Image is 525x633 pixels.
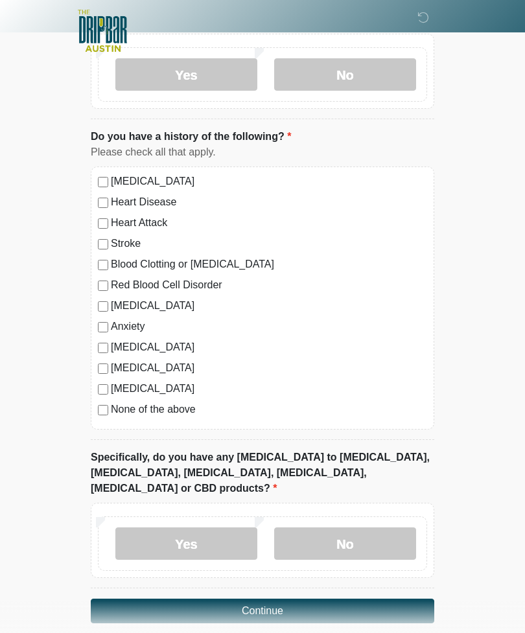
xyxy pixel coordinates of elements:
label: Heart Attack [111,215,427,231]
label: [MEDICAL_DATA] [111,298,427,314]
div: Please check all that apply. [91,144,434,160]
img: The DRIPBaR - Austin The Domain Logo [78,10,127,52]
label: Heart Disease [111,194,427,210]
input: Stroke [98,239,108,249]
label: Red Blood Cell Disorder [111,277,427,293]
input: [MEDICAL_DATA] [98,177,108,187]
input: [MEDICAL_DATA] [98,384,108,395]
input: [MEDICAL_DATA] [98,363,108,374]
input: Anxiety [98,322,108,332]
label: Anxiety [111,319,427,334]
label: Specifically, do you have any [MEDICAL_DATA] to [MEDICAL_DATA], [MEDICAL_DATA], [MEDICAL_DATA], [... [91,450,434,496]
label: [MEDICAL_DATA] [111,360,427,376]
input: Heart Disease [98,198,108,208]
label: Yes [115,527,257,560]
label: [MEDICAL_DATA] [111,340,427,355]
label: Yes [115,58,257,91]
input: [MEDICAL_DATA] [98,301,108,312]
label: No [274,527,416,560]
input: Heart Attack [98,218,108,229]
input: Red Blood Cell Disorder [98,281,108,291]
label: No [274,58,416,91]
label: None of the above [111,402,427,417]
button: Continue [91,599,434,623]
label: [MEDICAL_DATA] [111,174,427,189]
input: [MEDICAL_DATA] [98,343,108,353]
label: Stroke [111,236,427,251]
input: Blood Clotting or [MEDICAL_DATA] [98,260,108,270]
label: Do you have a history of the following? [91,129,291,144]
label: Blood Clotting or [MEDICAL_DATA] [111,257,427,272]
label: [MEDICAL_DATA] [111,381,427,397]
input: None of the above [98,405,108,415]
